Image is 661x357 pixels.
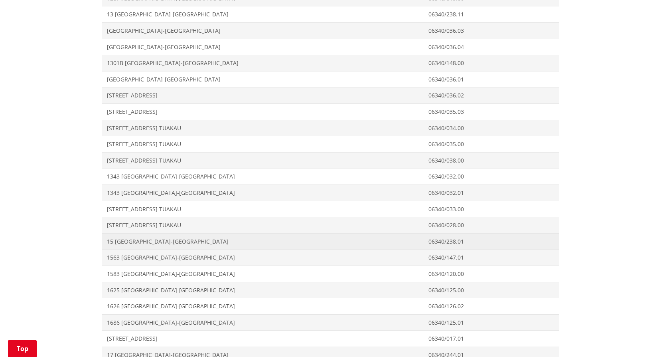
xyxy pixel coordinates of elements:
[102,233,559,250] a: 15 [GEOGRAPHIC_DATA]-[GEOGRAPHIC_DATA] 06340/238.01
[102,298,559,315] a: 1626 [GEOGRAPHIC_DATA]-[GEOGRAPHIC_DATA] 06340/126.02
[428,221,554,229] span: 06340/028.00
[428,59,554,67] span: 06340/148.00
[428,124,554,132] span: 06340/034.00
[102,87,559,104] a: [STREET_ADDRESS] 06340/036.02
[107,173,419,180] span: 1343 [GEOGRAPHIC_DATA]-[GEOGRAPHIC_DATA]
[428,140,554,148] span: 06340/035.00
[107,254,419,262] span: 1563 [GEOGRAPHIC_DATA]-[GEOGRAPHIC_DATA]
[428,173,554,180] span: 06340/032.00
[107,91,419,99] span: [STREET_ADDRESS]
[8,340,37,357] a: Top
[102,184,559,201] a: 1343 [GEOGRAPHIC_DATA]-[GEOGRAPHIC_DATA] 06340/032.01
[428,319,554,327] span: 06340/125.01
[107,205,419,213] span: [STREET_ADDRESS] TUAKAU
[107,43,419,51] span: [GEOGRAPHIC_DATA]-[GEOGRAPHIC_DATA]
[102,314,559,331] a: 1686 [GEOGRAPHIC_DATA]-[GEOGRAPHIC_DATA] 06340/125.01
[107,286,419,294] span: 1625 [GEOGRAPHIC_DATA]-[GEOGRAPHIC_DATA]
[102,39,559,55] a: [GEOGRAPHIC_DATA]-[GEOGRAPHIC_DATA] 06340/036.04
[102,136,559,153] a: [STREET_ADDRESS] TUAKAU 06340/035.00
[102,250,559,266] a: 1563 [GEOGRAPHIC_DATA]-[GEOGRAPHIC_DATA] 06340/147.01
[107,108,419,116] span: [STREET_ADDRESS]
[428,27,554,35] span: 06340/036.03
[102,6,559,23] a: 13 [GEOGRAPHIC_DATA]-[GEOGRAPHIC_DATA] 06340/238.11
[107,335,419,343] span: [STREET_ADDRESS]
[107,189,419,197] span: 1343 [GEOGRAPHIC_DATA]-[GEOGRAPHIC_DATA]
[428,91,554,99] span: 06340/036.02
[107,157,419,165] span: [STREET_ADDRESS] TUAKAU
[107,238,419,246] span: 15 [GEOGRAPHIC_DATA]-[GEOGRAPHIC_DATA]
[107,27,419,35] span: [GEOGRAPHIC_DATA]-[GEOGRAPHIC_DATA]
[428,335,554,343] span: 06340/017.01
[428,108,554,116] span: 06340/035.03
[428,43,554,51] span: 06340/036.04
[428,286,554,294] span: 06340/125.00
[107,221,419,229] span: [STREET_ADDRESS] TUAKAU
[428,270,554,278] span: 06340/120.00
[428,205,554,213] span: 06340/033.00
[102,152,559,169] a: [STREET_ADDRESS] TUAKAU 06340/038.00
[102,103,559,120] a: [STREET_ADDRESS] 06340/035.03
[428,10,554,18] span: 06340/238.11
[428,238,554,246] span: 06340/238.01
[428,189,554,197] span: 06340/032.01
[107,59,419,67] span: 1301B [GEOGRAPHIC_DATA]-[GEOGRAPHIC_DATA]
[107,270,419,278] span: 1583 [GEOGRAPHIC_DATA]-[GEOGRAPHIC_DATA]
[102,71,559,87] a: [GEOGRAPHIC_DATA]-[GEOGRAPHIC_DATA] 06340/036.01
[107,319,419,327] span: 1686 [GEOGRAPHIC_DATA]-[GEOGRAPHIC_DATA]
[102,282,559,298] a: 1625 [GEOGRAPHIC_DATA]-[GEOGRAPHIC_DATA] 06340/125.00
[102,120,559,136] a: [STREET_ADDRESS] TUAKAU 06340/034.00
[428,75,554,83] span: 06340/036.01
[107,75,419,83] span: [GEOGRAPHIC_DATA]-[GEOGRAPHIC_DATA]
[107,10,419,18] span: 13 [GEOGRAPHIC_DATA]-[GEOGRAPHIC_DATA]
[624,323,653,352] iframe: Messenger Launcher
[428,157,554,165] span: 06340/038.00
[107,140,419,148] span: [STREET_ADDRESS] TUAKAU
[102,217,559,234] a: [STREET_ADDRESS] TUAKAU 06340/028.00
[102,266,559,282] a: 1583 [GEOGRAPHIC_DATA]-[GEOGRAPHIC_DATA] 06340/120.00
[107,124,419,132] span: [STREET_ADDRESS] TUAKAU
[428,302,554,310] span: 06340/126.02
[102,169,559,185] a: 1343 [GEOGRAPHIC_DATA]-[GEOGRAPHIC_DATA] 06340/032.00
[428,254,554,262] span: 06340/147.01
[102,55,559,71] a: 1301B [GEOGRAPHIC_DATA]-[GEOGRAPHIC_DATA] 06340/148.00
[107,302,419,310] span: 1626 [GEOGRAPHIC_DATA]-[GEOGRAPHIC_DATA]
[102,201,559,217] a: [STREET_ADDRESS] TUAKAU 06340/033.00
[102,331,559,347] a: [STREET_ADDRESS] 06340/017.01
[102,23,559,39] a: [GEOGRAPHIC_DATA]-[GEOGRAPHIC_DATA] 06340/036.03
